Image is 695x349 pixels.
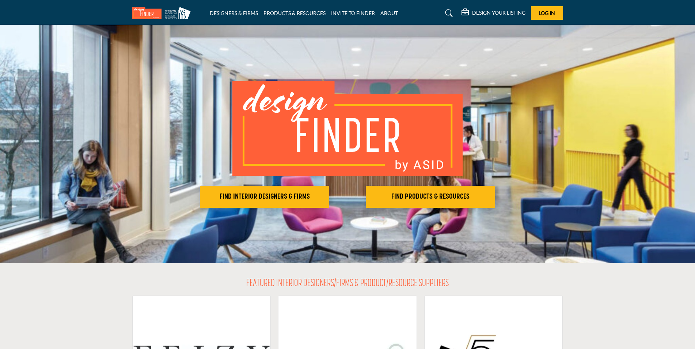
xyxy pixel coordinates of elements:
[539,10,555,16] span: Log In
[210,10,258,16] a: DESIGNERS & FIRMS
[462,9,525,18] div: DESIGN YOUR LISTING
[366,186,495,208] button: FIND PRODUCTS & RESOURCES
[246,278,449,290] h2: FEATURED INTERIOR DESIGNERS/FIRMS & PRODUCT/RESOURCE SUPPLIERS
[200,186,329,208] button: FIND INTERIOR DESIGNERS & FIRMS
[331,10,375,16] a: INVITE TO FINDER
[232,81,463,176] img: image
[263,10,326,16] a: PRODUCTS & RESOURCES
[202,192,327,201] h2: FIND INTERIOR DESIGNERS & FIRMS
[438,7,457,19] a: Search
[531,6,563,20] button: Log In
[132,7,194,19] img: Site Logo
[380,10,398,16] a: ABOUT
[472,10,525,16] h5: DESIGN YOUR LISTING
[368,192,493,201] h2: FIND PRODUCTS & RESOURCES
